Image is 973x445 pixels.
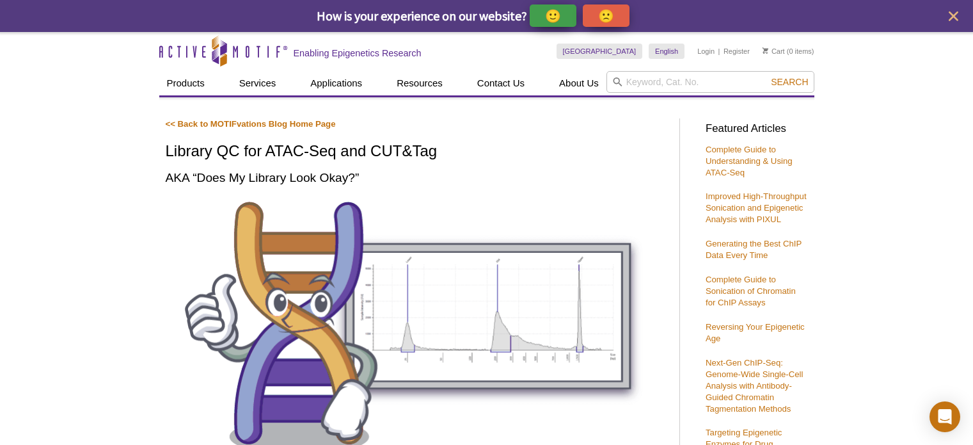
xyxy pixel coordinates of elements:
p: 🙁 [598,8,614,24]
h1: Library QC for ATAC-Seq and CUT&Tag [166,143,667,161]
span: Search [771,77,808,87]
h2: AKA “Does My Library Look Okay?” [166,169,667,186]
a: English [649,44,684,59]
a: Reversing Your Epigenetic Age [706,322,805,343]
div: Open Intercom Messenger [929,401,960,432]
a: Resources [389,71,450,95]
a: About Us [551,71,606,95]
a: Applications [303,71,370,95]
a: Generating the Best ChIP Data Every Time [706,239,802,260]
input: Keyword, Cat. No. [606,71,814,93]
button: close [945,8,961,24]
p: 🙂 [545,8,561,24]
li: (0 items) [763,44,814,59]
img: Your Cart [763,47,768,54]
a: << Back to MOTIFvations Blog Home Page [166,119,336,129]
a: Complete Guide to Sonication of Chromatin for ChIP Assays [706,275,796,307]
a: Products [159,71,212,95]
span: How is your experience on our website? [317,8,527,24]
a: Login [697,47,715,56]
a: Complete Guide to Understanding & Using ATAC-Seq [706,145,793,177]
a: Next-Gen ChIP-Seq: Genome-Wide Single-Cell Analysis with Antibody-Guided Chromatin Tagmentation M... [706,358,803,414]
li: | [718,44,720,59]
a: Improved High-Throughput Sonication and Epigenetic Analysis with PIXUL [706,191,807,224]
a: Register [724,47,750,56]
a: Contact Us [470,71,532,95]
a: Cart [763,47,785,56]
a: [GEOGRAPHIC_DATA] [557,44,643,59]
button: Search [767,76,812,88]
a: Services [232,71,284,95]
h3: Featured Articles [706,124,808,134]
h2: Enabling Epigenetics Research [294,47,422,59]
